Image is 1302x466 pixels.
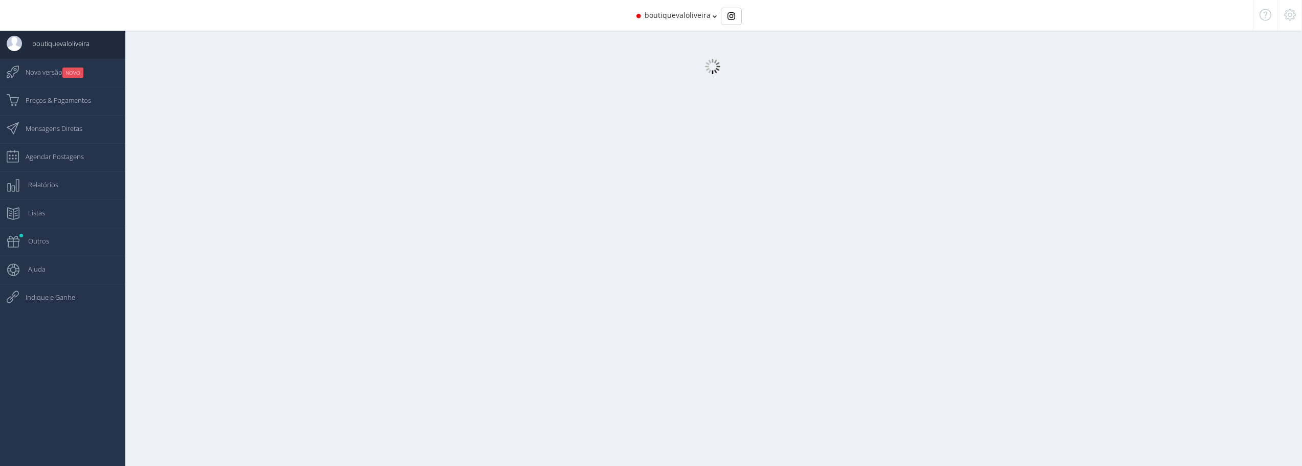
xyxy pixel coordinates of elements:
span: boutiquevaloliveira [22,31,90,56]
span: Listas [18,200,45,226]
span: Indique e Ganhe [15,284,75,310]
span: Ajuda [18,256,46,282]
span: Mensagens Diretas [15,116,82,141]
small: NOVO [62,68,83,78]
span: Agendar Postagens [15,144,84,169]
span: Nova versão [15,59,83,85]
span: Relatórios [18,172,58,197]
div: Basic example [721,8,742,25]
span: Preços & Pagamentos [15,87,91,113]
img: Instagram_simple_icon.svg [727,12,735,20]
img: loader.gif [705,59,720,74]
span: Outros [18,228,49,254]
span: boutiquevaloliveira [645,10,711,20]
img: User Image [7,36,22,51]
